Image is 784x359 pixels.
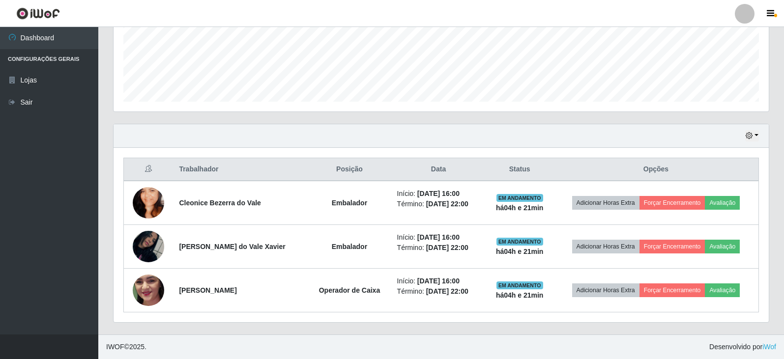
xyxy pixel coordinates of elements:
strong: Cleonice Bezerra do Vale [179,199,261,207]
time: [DATE] 16:00 [417,233,460,241]
button: Avaliação [705,196,740,210]
button: Forçar Encerramento [639,283,705,297]
time: [DATE] 22:00 [426,200,468,208]
span: EM ANDAMENTO [496,281,543,289]
li: Início: [397,276,480,286]
button: Avaliação [705,240,740,253]
strong: [PERSON_NAME] [179,286,236,294]
time: [DATE] 16:00 [417,277,460,285]
span: Desenvolvido por [709,342,776,352]
strong: há 04 h e 21 min [496,204,544,212]
img: 1754158372592.jpeg [133,255,164,325]
button: Adicionar Horas Extra [572,283,639,297]
th: Trabalhador [173,158,308,181]
strong: há 04 h e 21 min [496,248,544,255]
li: Início: [397,189,480,199]
li: Término: [397,286,480,297]
span: EM ANDAMENTO [496,194,543,202]
button: Forçar Encerramento [639,196,705,210]
strong: [PERSON_NAME] do Vale Xavier [179,243,285,250]
strong: Embalador [332,199,367,207]
span: IWOF [106,343,124,351]
span: © 2025 . [106,342,146,352]
li: Início: [397,232,480,243]
li: Término: [397,199,480,209]
button: Avaliação [705,283,740,297]
img: CoreUI Logo [16,7,60,20]
a: iWof [762,343,776,351]
strong: há 04 h e 21 min [496,291,544,299]
strong: Embalador [332,243,367,250]
li: Término: [397,243,480,253]
button: Adicionar Horas Extra [572,196,639,210]
th: Posição [308,158,391,181]
button: Adicionar Horas Extra [572,240,639,253]
th: Opções [553,158,759,181]
th: Data [391,158,486,181]
strong: Operador de Caixa [319,286,380,294]
time: [DATE] 16:00 [417,190,460,197]
button: Forçar Encerramento [639,240,705,253]
time: [DATE] 22:00 [426,244,468,251]
span: EM ANDAMENTO [496,238,543,246]
th: Status [486,158,553,181]
time: [DATE] 22:00 [426,287,468,295]
img: 1753031144832.jpeg [133,219,164,275]
img: 1620185251285.jpeg [133,175,164,231]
